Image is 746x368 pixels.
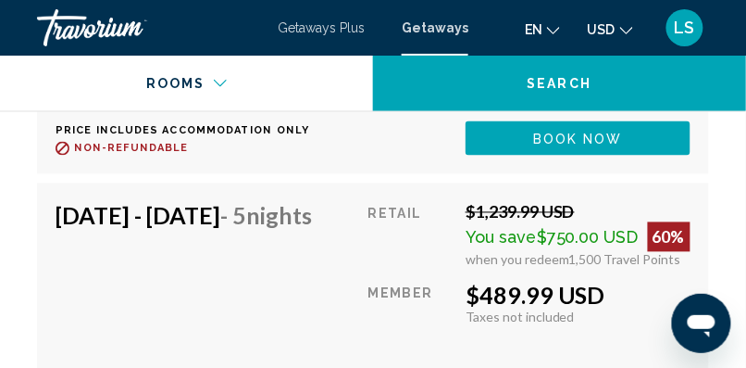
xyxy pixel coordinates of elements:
[246,202,312,230] span: Nights
[373,56,746,111] button: Search
[672,294,731,353] iframe: Button to launch messaging window
[537,228,639,247] span: $750.00 USD
[466,282,690,310] div: $489.99 USD
[675,19,695,37] span: LS
[525,22,542,37] span: en
[466,121,690,156] button: Book now
[528,77,592,92] span: Search
[525,16,560,43] button: Change language
[533,132,623,146] span: Book now
[37,9,259,46] a: Travorium
[466,228,537,247] span: You save
[466,310,575,325] span: Taxes not included
[569,252,681,268] span: 1,500 Travel Points
[368,202,452,268] div: Retail
[74,143,188,155] span: Non-refundable
[648,222,690,252] div: 60%
[278,20,365,35] a: Getaways Plus
[56,202,312,230] h4: [DATE] - [DATE]
[588,16,633,43] button: Change currency
[402,20,468,35] a: Getaways
[220,202,312,230] span: - 5
[661,8,709,47] button: User Menu
[368,282,452,362] div: Member
[466,252,569,268] span: when you redeem
[588,22,615,37] span: USD
[466,202,690,222] div: $1,239.99 USD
